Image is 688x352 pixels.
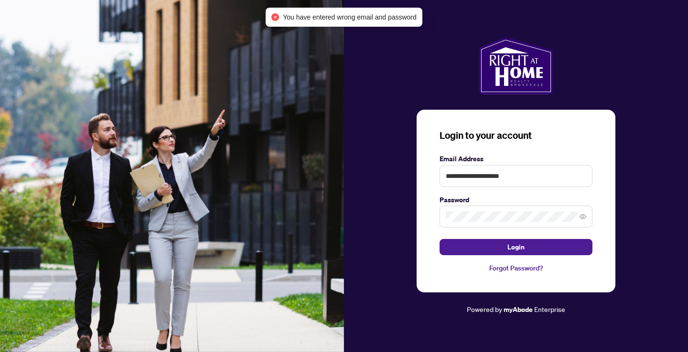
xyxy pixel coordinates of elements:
[440,129,592,142] h3: Login to your account
[440,195,592,205] label: Password
[534,305,565,313] span: Enterprise
[504,304,533,315] a: myAbode
[271,13,279,21] span: close-circle
[440,239,592,255] button: Login
[507,239,525,255] span: Login
[580,213,586,220] span: eye
[479,37,553,94] img: ma-logo
[467,305,502,313] span: Powered by
[440,154,592,164] label: Email Address
[283,12,417,22] span: You have entered wrong email and password
[440,263,592,273] a: Forgot Password?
